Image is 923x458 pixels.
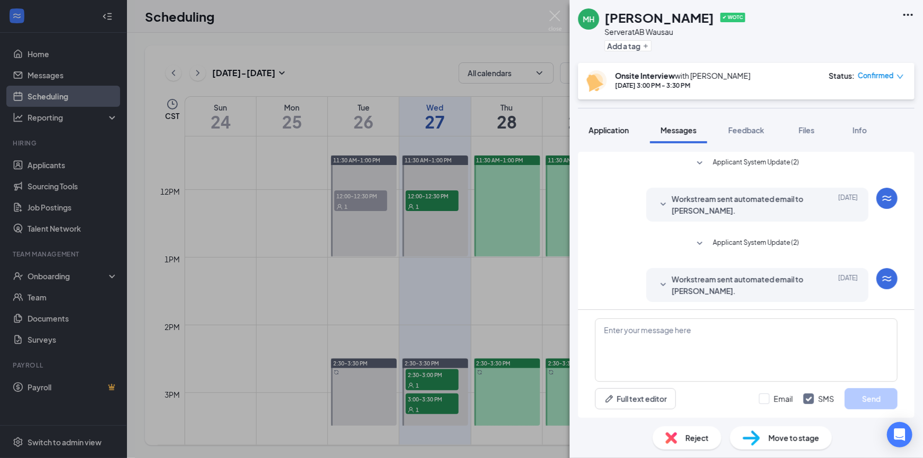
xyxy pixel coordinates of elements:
[799,125,815,135] span: Files
[686,432,709,444] span: Reject
[615,81,751,90] div: [DATE] 3:00 PM - 3:30 PM
[887,422,912,447] div: Open Intercom Messenger
[728,125,764,135] span: Feedback
[881,192,893,205] svg: WorkstreamLogo
[693,237,799,250] button: SmallChevronDownApplicant System Update (2)
[672,193,810,216] span: Workstream sent automated email to [PERSON_NAME].
[693,157,799,170] button: SmallChevronDownApplicant System Update (2)
[605,26,745,37] div: Server at AB Wausau
[605,40,652,51] button: PlusAdd a tag
[583,14,595,24] div: MH
[661,125,697,135] span: Messages
[657,279,670,291] svg: SmallChevronDown
[605,8,714,26] h1: [PERSON_NAME]
[615,71,675,80] b: Onsite Interview
[897,73,904,80] span: down
[902,8,915,21] svg: Ellipses
[858,70,894,81] span: Confirmed
[604,393,615,404] svg: Pen
[657,198,670,211] svg: SmallChevronDown
[838,273,858,297] span: [DATE]
[713,157,799,170] span: Applicant System Update (2)
[853,125,867,135] span: Info
[693,237,706,250] svg: SmallChevronDown
[643,43,649,49] svg: Plus
[845,388,898,409] button: Send
[713,237,799,250] span: Applicant System Update (2)
[829,70,855,81] div: Status :
[720,13,745,22] span: ✔ WOTC
[672,273,810,297] span: Workstream sent automated email to [PERSON_NAME].
[769,432,819,444] span: Move to stage
[589,125,629,135] span: Application
[693,157,706,170] svg: SmallChevronDown
[595,388,676,409] button: Full text editorPen
[838,193,858,216] span: [DATE]
[881,272,893,285] svg: WorkstreamLogo
[615,70,751,81] div: with [PERSON_NAME]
